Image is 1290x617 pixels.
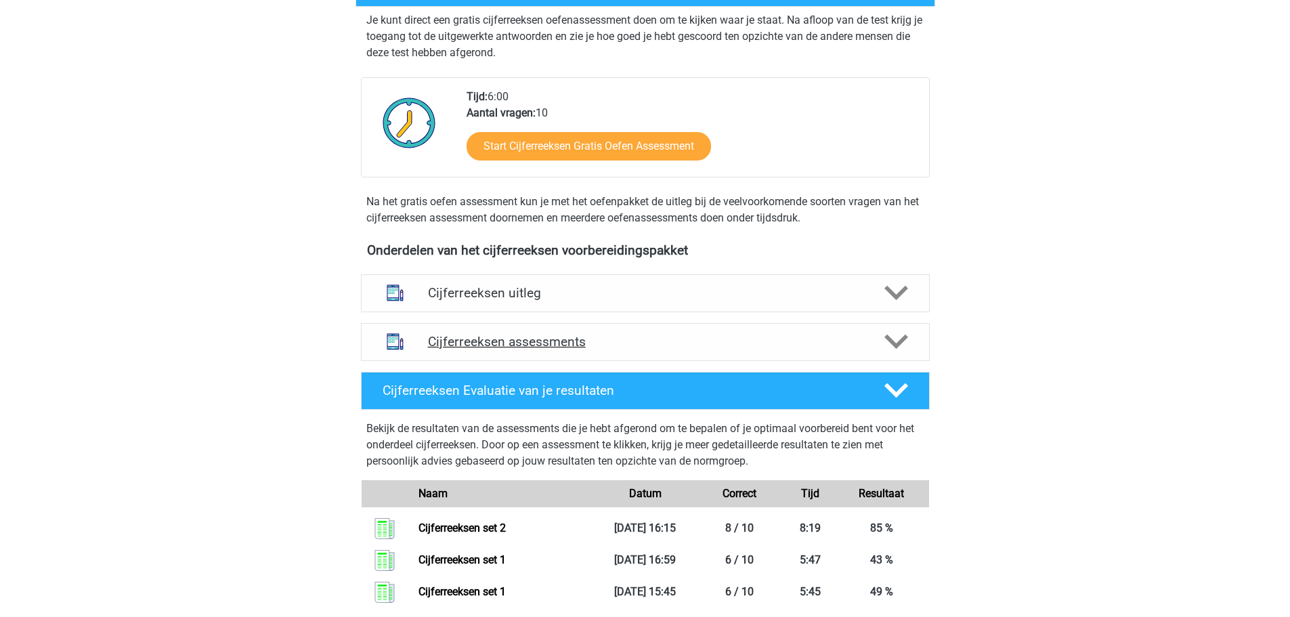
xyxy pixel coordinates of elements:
h4: Cijferreeksen assessments [428,334,863,349]
h4: Cijferreeksen Evaluatie van je resultaten [383,383,863,398]
a: Cijferreeksen set 2 [418,522,506,534]
div: Resultaat [834,486,929,502]
h4: Cijferreeksen uitleg [428,285,863,301]
a: Cijferreeksen Evaluatie van je resultaten [356,372,935,410]
img: Klok [375,89,444,156]
div: Naam [408,486,597,502]
a: Start Cijferreeksen Gratis Oefen Assessment [467,132,711,161]
h4: Onderdelen van het cijferreeksen voorbereidingspakket [367,242,924,258]
div: Na het gratis oefen assessment kun je met het oefenpakket de uitleg bij de veelvoorkomende soorte... [361,194,930,226]
a: assessments Cijferreeksen assessments [356,323,935,361]
a: uitleg Cijferreeksen uitleg [356,274,935,312]
img: cijferreeksen assessments [378,324,412,359]
div: Datum [598,486,693,502]
div: Correct [692,486,787,502]
a: Cijferreeksen set 1 [418,553,506,566]
b: Tijd: [467,90,488,103]
p: Je kunt direct een gratis cijferreeksen oefenassessment doen om te kijken waar je staat. Na afloo... [366,12,924,61]
div: Tijd [787,486,834,502]
div: 6:00 10 [456,89,928,177]
img: cijferreeksen uitleg [378,276,412,310]
p: Bekijk de resultaten van de assessments die je hebt afgerond om te bepalen of je optimaal voorber... [366,421,924,469]
b: Aantal vragen: [467,106,536,119]
a: Cijferreeksen set 1 [418,585,506,598]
